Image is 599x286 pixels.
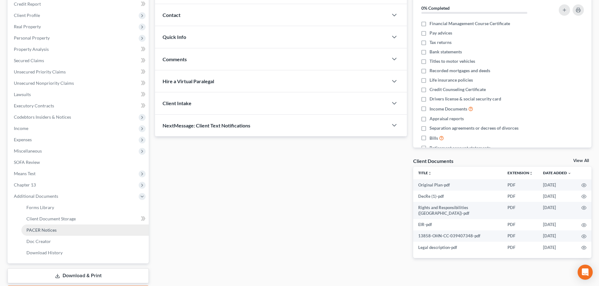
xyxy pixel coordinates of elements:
span: Doc Creator [26,239,51,244]
span: Life insurance policies [430,77,473,83]
span: Credit Counseling Certificate [430,86,486,93]
span: Tax returns [430,39,452,46]
i: unfold_more [529,171,533,175]
td: [DATE] [538,219,576,230]
span: Client Profile [14,13,40,18]
a: View All [573,159,589,163]
td: Rights and Responsibilities ([GEOGRAPHIC_DATA])-pdf [413,202,502,219]
a: Unsecured Priority Claims [9,66,149,78]
td: EIR-pdf [413,219,502,230]
span: Recorded mortgages and deeds [430,67,490,74]
td: Original Plan-pdf [413,179,502,191]
td: [DATE] [538,242,576,253]
span: Contact [163,12,180,18]
a: Client Document Storage [21,213,149,224]
span: SOFA Review [14,159,40,165]
td: PDF [502,191,538,202]
span: Titles to motor vehicles [430,58,475,64]
span: Property Analysis [14,46,49,52]
span: Bank statements [430,49,462,55]
span: Lawsuits [14,92,31,97]
td: [DATE] [538,230,576,242]
td: PDF [502,242,538,253]
a: Forms Library [21,202,149,213]
span: Retirement account statements [430,145,491,151]
td: PDF [502,202,538,219]
span: Separation agreements or decrees of divorces [430,125,519,131]
span: Unsecured Nonpriority Claims [14,80,74,86]
td: 13858-OHN-CC-039407348-pdf [413,230,502,242]
td: [DATE] [538,179,576,191]
span: Download History [26,250,63,255]
a: Lawsuits [9,89,149,100]
div: Client Documents [413,158,453,164]
td: Legal description-pdf [413,242,502,253]
i: unfold_more [428,171,432,175]
td: [DATE] [538,191,576,202]
span: Bills [430,135,438,141]
a: Executory Contracts [9,100,149,111]
a: PACER Notices [21,224,149,236]
td: PDF [502,179,538,191]
span: Hire a Virtual Paralegal [163,78,214,84]
span: Codebtors Insiders & Notices [14,114,71,120]
span: Expenses [14,137,32,142]
span: Client Document Storage [26,216,76,221]
a: Unsecured Nonpriority Claims [9,78,149,89]
a: Doc Creator [21,236,149,247]
a: Secured Claims [9,55,149,66]
span: Means Test [14,171,36,176]
span: Pay advices [430,30,452,36]
span: NextMessage: Client Text Notifications [163,122,250,128]
span: Additional Documents [14,193,58,199]
td: PDF [502,230,538,242]
i: expand_more [568,171,571,175]
td: DecRe (1)-pdf [413,191,502,202]
span: Personal Property [14,35,50,40]
a: Extensionunfold_more [507,170,533,175]
a: Download History [21,247,149,258]
a: Titleunfold_more [418,170,432,175]
a: Date Added expand_more [543,170,571,175]
span: Income Documents [430,106,467,112]
span: Appraisal reports [430,116,464,122]
span: Credit Report [14,1,41,7]
span: Comments [163,56,187,62]
span: Client Intake [163,100,191,106]
span: Executory Contracts [14,103,54,108]
span: Real Property [14,24,41,29]
a: Property Analysis [9,44,149,55]
a: SOFA Review [9,157,149,168]
span: Forms Library [26,205,54,210]
span: Miscellaneous [14,148,42,154]
td: PDF [502,219,538,230]
td: [DATE] [538,202,576,219]
span: Unsecured Priority Claims [14,69,66,74]
span: PACER Notices [26,227,57,233]
a: Download & Print [8,268,149,283]
span: Drivers license & social security card [430,96,501,102]
div: Open Intercom Messenger [578,265,593,280]
strong: 0% Completed [421,5,450,11]
span: Chapter 13 [14,182,36,187]
span: Income [14,126,28,131]
span: Secured Claims [14,58,44,63]
span: Quick Info [163,34,186,40]
span: Financial Management Course Certificate [430,20,510,27]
